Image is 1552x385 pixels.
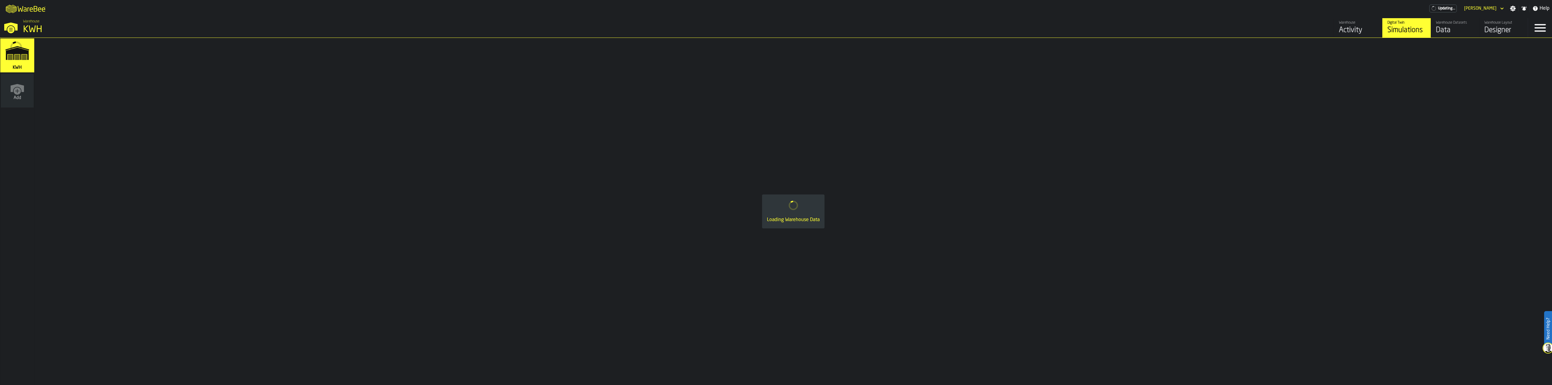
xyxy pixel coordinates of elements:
[1528,18,1552,38] label: button-toggle-Menu
[1530,5,1552,12] label: button-toggle-Help
[1429,5,1457,12] a: link-to-/wh/i/4fb45246-3b77-4bb5-b880-c337c3c5facb/pricing/
[0,38,34,74] a: link-to-/wh/i/4fb45246-3b77-4bb5-b880-c337c3c5facb/simulations
[1540,5,1550,12] span: Help
[1519,5,1530,12] label: button-toggle-Notifications
[1339,25,1377,35] div: Activity
[1436,21,1474,25] div: Warehouse Datasets
[1334,18,1382,38] a: link-to-/wh/i/4fb45246-3b77-4bb5-b880-c337c3c5facb/feed/
[1438,6,1455,11] span: Updating...
[1387,25,1426,35] div: Simulations
[1436,25,1474,35] div: Data
[1507,5,1518,12] label: button-toggle-Settings
[1462,5,1505,12] div: DropdownMenuValue-Pasi Kolari
[23,24,187,35] div: KWH
[1387,21,1426,25] div: Digital Twin
[1484,25,1523,35] div: Designer
[1,74,34,109] a: link-to-/wh/new
[1484,21,1523,25] div: Warehouse Layout
[23,19,39,24] span: Warehouse
[1464,6,1497,11] div: DropdownMenuValue-Pasi Kolari
[1429,5,1457,12] div: Menu Subscription
[1339,21,1377,25] div: Warehouse
[767,216,820,224] div: Loading Warehouse Data
[14,95,21,100] span: Add
[1479,18,1528,38] a: link-to-/wh/i/4fb45246-3b77-4bb5-b880-c337c3c5facb/designer
[1431,18,1479,38] a: link-to-/wh/i/4fb45246-3b77-4bb5-b880-c337c3c5facb/data
[1382,18,1431,38] a: link-to-/wh/i/4fb45246-3b77-4bb5-b880-c337c3c5facb/simulations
